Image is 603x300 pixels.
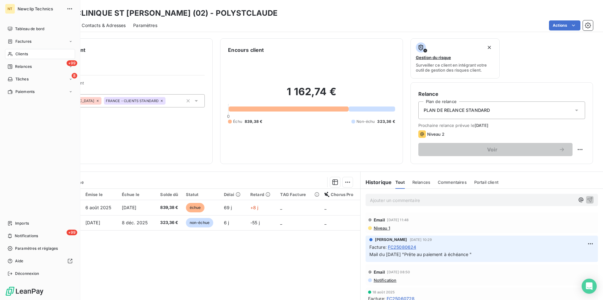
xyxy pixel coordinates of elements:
[369,244,387,250] span: Facture :
[5,256,75,266] a: Aide
[427,132,444,137] span: Niveau 2
[412,180,430,185] span: Relances
[106,99,159,103] span: FRANCE - CLIENTS STANDARD
[122,220,148,225] span: 8 déc. 2025
[324,192,356,197] div: Chorus Pro
[375,237,407,243] span: [PERSON_NAME]
[424,107,490,113] span: PLAN DE RELANCE STANDARD
[418,90,585,98] h6: Relance
[85,205,111,210] span: 6 août 2025
[374,270,385,275] span: Email
[416,55,451,60] span: Gestion du risque
[361,178,392,186] h6: Historique
[324,205,326,210] span: _
[15,89,35,95] span: Paiements
[158,205,178,211] span: 839,38 €
[373,226,390,231] span: Niveau 1
[418,123,585,128] span: Prochaine relance prévue le
[250,192,273,197] div: Retard
[186,203,205,212] span: échue
[377,119,395,124] span: 323,36 €
[250,220,260,225] span: -55 j
[15,271,39,276] span: Déconnexion
[5,4,15,14] div: NT
[15,221,29,226] span: Imports
[166,98,171,104] input: Ajouter une valeur
[228,46,264,54] h6: Encours client
[387,218,409,222] span: [DATE] 11:48
[280,205,282,210] span: _
[15,76,29,82] span: Tâches
[373,278,397,283] span: Notification
[15,233,38,239] span: Notifications
[15,64,32,69] span: Relances
[474,180,498,185] span: Portail client
[15,246,58,251] span: Paramètres et réglages
[72,73,77,79] span: 8
[18,6,63,11] span: Newclip Technics
[549,20,580,30] button: Actions
[15,26,44,32] span: Tableau de bord
[410,38,500,79] button: Gestion du risqueSurveiller ce client en intégrant votre outil de gestion des risques client.
[228,85,395,104] h2: 1 162,74 €
[369,252,472,257] span: Mail du [DATE] "Prête au paiement à échéance "
[224,220,229,225] span: 6 j
[426,147,559,152] span: Voir
[582,279,597,294] div: Open Intercom Messenger
[38,46,205,54] h6: Informations client
[280,220,282,225] span: _
[438,180,467,185] span: Commentaires
[186,192,216,197] div: Statut
[410,238,432,242] span: [DATE] 10:29
[475,123,489,128] span: [DATE]
[51,80,205,89] span: Propriétés Client
[324,220,326,225] span: _
[245,119,262,124] span: 839,38 €
[158,192,178,197] div: Solde dû
[250,205,258,210] span: +8 j
[418,143,573,156] button: Voir
[227,114,230,119] span: 0
[224,205,232,210] span: 69 j
[224,192,243,197] div: Délai
[122,192,151,197] div: Échue le
[280,192,317,197] div: TAG Facture
[416,63,495,73] span: Surveiller ce client en intégrant votre outil de gestion des risques client.
[186,218,213,227] span: non-échue
[55,8,278,19] h3: POLYCLINIQUE ST [PERSON_NAME] (02) - POLYSTCLAUDE
[15,39,31,44] span: Factures
[67,60,77,66] span: +99
[122,205,137,210] span: [DATE]
[5,286,44,296] img: Logo LeanPay
[374,217,385,222] span: Email
[85,220,100,225] span: [DATE]
[387,270,410,274] span: [DATE] 08:50
[356,119,375,124] span: Non-échu
[133,22,157,29] span: Paramètres
[395,180,405,185] span: Tout
[15,258,24,264] span: Aide
[158,220,178,226] span: 323,36 €
[372,290,395,294] span: 18 août 2025
[233,119,242,124] span: Échu
[85,192,114,197] div: Émise le
[388,244,416,250] span: FC25080624
[67,230,77,235] span: +99
[82,22,126,29] span: Contacts & Adresses
[15,51,28,57] span: Clients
